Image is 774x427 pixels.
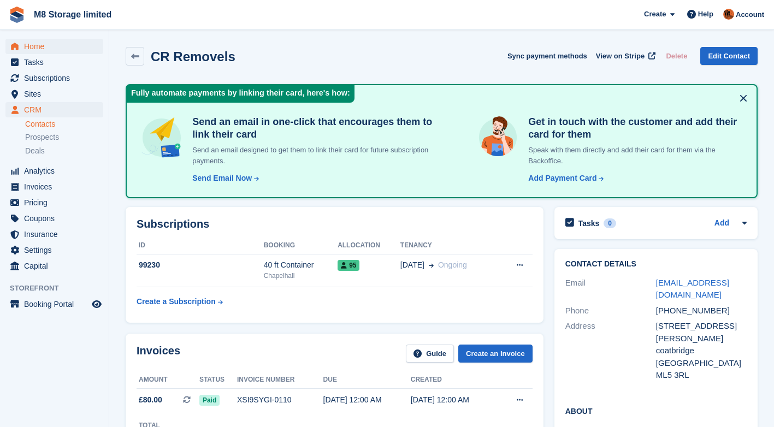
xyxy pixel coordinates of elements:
span: Create [644,9,666,20]
th: Due [323,371,411,389]
span: 95 [338,260,359,271]
h4: Get in touch with the customer and add their card for them [524,116,743,140]
div: XSI9SYGI-0110 [237,394,323,406]
a: menu [5,86,103,102]
span: Booking Portal [24,296,90,312]
a: [EMAIL_ADDRESS][DOMAIN_NAME] [656,278,729,300]
span: Invoices [24,179,90,194]
div: coatbridge [656,345,747,357]
img: get-in-touch-e3e95b6451f4e49772a6039d3abdde126589d6f45a760754adfa51be33bf0f70.svg [476,116,519,159]
span: Prospects [25,132,59,143]
div: Address [565,320,656,382]
a: menu [5,296,103,312]
img: Andy McLafferty [723,9,734,20]
a: menu [5,242,103,258]
h4: Send an email in one-click that encourages them to link their card [188,116,433,140]
a: Deals [25,145,103,157]
span: View on Stripe [596,51,645,62]
div: [GEOGRAPHIC_DATA] [656,357,747,370]
span: Analytics [24,163,90,179]
button: Delete [661,47,692,65]
div: Chapelhall [264,271,338,281]
span: Subscriptions [24,70,90,86]
span: Insurance [24,227,90,242]
button: Sync payment methods [507,47,587,65]
div: [PHONE_NUMBER] [656,305,747,317]
a: menu [5,102,103,117]
a: menu [5,195,103,210]
a: menu [5,39,103,54]
a: Preview store [90,298,103,311]
span: Deals [25,146,45,156]
p: Send an email designed to get them to link their card for future subscription payments. [188,145,433,166]
span: Tasks [24,55,90,70]
a: M8 Storage limited [29,5,116,23]
span: Paid [199,395,220,406]
div: Email [565,277,656,301]
div: Fully automate payments by linking their card, here's how: [127,85,354,103]
h2: CR Removels [151,49,235,64]
th: Status [199,371,237,389]
h2: Subscriptions [137,218,533,230]
a: menu [5,227,103,242]
div: [DATE] 12:00 AM [323,394,411,406]
a: Add Payment Card [524,173,605,184]
a: Create an Invoice [458,345,533,363]
a: menu [5,211,103,226]
span: £80.00 [139,394,162,406]
a: Prospects [25,132,103,143]
a: View on Stripe [592,47,658,65]
span: Ongoing [438,260,467,269]
th: Booking [264,237,338,254]
th: Tenancy [400,237,499,254]
img: send-email-b5881ef4c8f827a638e46e229e590028c7e36e3a6c99d2365469aff88783de13.svg [140,116,184,159]
div: [STREET_ADDRESS][PERSON_NAME] [656,320,747,345]
th: ID [137,237,264,254]
span: Settings [24,242,90,258]
span: Home [24,39,90,54]
span: Help [698,9,713,20]
div: Create a Subscription [137,296,216,307]
h2: Contact Details [565,260,747,269]
th: Amount [137,371,199,389]
a: Contacts [25,119,103,129]
th: Allocation [338,237,400,254]
a: Edit Contact [700,47,758,65]
img: stora-icon-8386f47178a22dfd0bd8f6a31ec36ba5ce8667c1dd55bd0f319d3a0aa187defe.svg [9,7,25,23]
span: CRM [24,102,90,117]
a: menu [5,258,103,274]
span: Account [736,9,764,20]
div: Phone [565,305,656,317]
a: Add [714,217,729,230]
span: Capital [24,258,90,274]
th: Invoice number [237,371,323,389]
div: [DATE] 12:00 AM [411,394,498,406]
a: Guide [406,345,454,363]
a: menu [5,179,103,194]
a: menu [5,55,103,70]
h2: About [565,405,747,416]
span: Sites [24,86,90,102]
div: 99230 [137,259,264,271]
div: Add Payment Card [528,173,596,184]
span: Pricing [24,195,90,210]
div: 0 [604,218,616,228]
span: [DATE] [400,259,424,271]
a: menu [5,70,103,86]
h2: Invoices [137,345,180,363]
h2: Tasks [578,218,600,228]
th: Created [411,371,498,389]
span: Coupons [24,211,90,226]
div: 40 ft Container [264,259,338,271]
p: Speak with them directly and add their card for them via the Backoffice. [524,145,743,166]
div: ML5 3RL [656,369,747,382]
a: menu [5,163,103,179]
div: Send Email Now [192,173,252,184]
a: Create a Subscription [137,292,223,312]
span: Storefront [10,283,109,294]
